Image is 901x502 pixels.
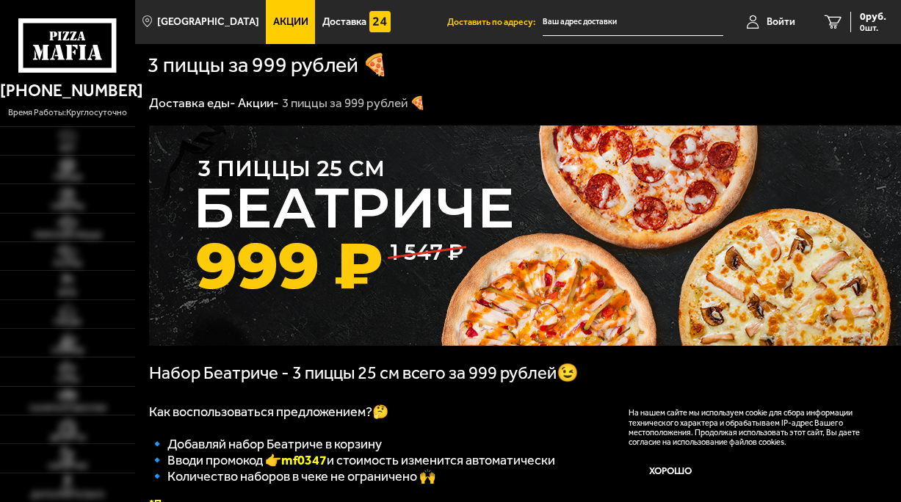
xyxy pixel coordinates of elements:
[149,436,382,452] span: 🔹 Добавляй набор Беатриче в корзину
[149,404,388,420] span: Как воспользоваться предложением?🤔
[281,452,327,468] b: mf0347
[149,363,579,383] span: Набор Беатриче - 3 пиццы 25 см всего за 999 рублей😉
[149,125,901,346] img: 1024x1024
[148,54,388,76] h1: 3 пиццы за 999 рублей 🍕
[543,9,723,36] input: Ваш адрес доставки
[629,408,866,447] p: На нашем сайте мы используем cookie для сбора информации технического характера и обрабатываем IP...
[447,18,543,26] span: Доставить по адресу:
[273,17,308,27] span: Акции
[149,468,435,484] span: 🔹 Количество наборов в чеке не ограничено 🙌
[767,17,795,27] span: Войти
[282,95,426,111] div: 3 пиццы за 999 рублей 🍕
[860,12,886,22] span: 0 руб.
[629,456,713,484] button: Хорошо
[238,95,279,110] a: Акции-
[157,17,259,27] span: [GEOGRAPHIC_DATA]
[149,95,236,110] a: Доставка еды-
[322,17,366,27] span: Доставка
[369,11,391,32] img: 15daf4d41897b9f0e9f617042186c801.svg
[149,452,555,468] span: 🔹 Вводи промокод 👉 и стоимость изменится автоматически
[860,23,886,32] span: 0 шт.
